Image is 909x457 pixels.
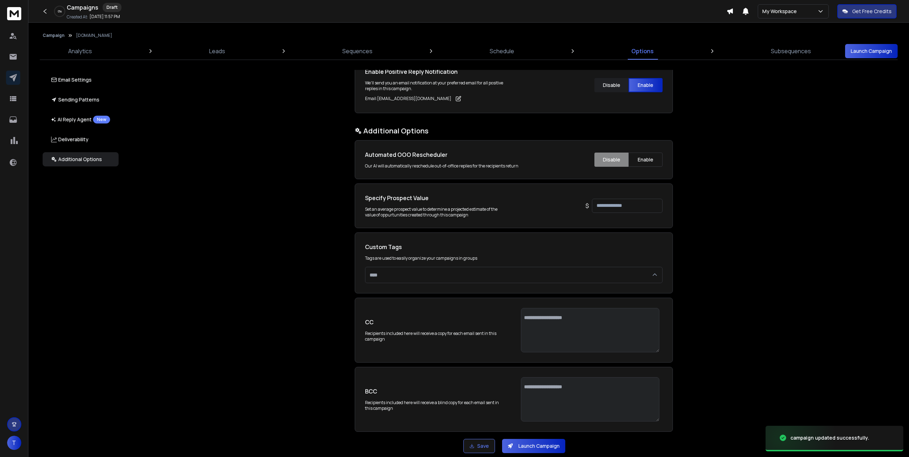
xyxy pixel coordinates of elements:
[68,47,92,55] p: Analytics
[67,14,88,20] p: Created At:
[767,43,815,60] a: Subsequences
[51,76,92,83] p: Email Settings
[58,9,62,13] p: 0 %
[7,436,21,450] button: T
[76,33,112,38] p: [DOMAIN_NAME]
[342,47,372,55] p: Sequences
[837,4,897,18] button: Get Free Credits
[762,8,800,15] p: My Workspace
[627,43,658,60] a: Options
[103,3,121,12] div: Draft
[485,43,518,60] a: Schedule
[209,47,225,55] p: Leads
[852,8,892,15] p: Get Free Credits
[64,43,96,60] a: Analytics
[631,47,654,55] p: Options
[89,14,120,20] p: [DATE] 11:57 PM
[628,78,663,92] button: Enable
[43,73,119,87] button: Email Settings
[67,3,98,12] h1: Campaigns
[365,67,507,76] h1: Enable Positive Reply Notification
[338,43,377,60] a: Sequences
[43,33,65,38] button: Campaign
[771,47,811,55] p: Subsequences
[594,78,628,92] button: Disable
[845,44,898,58] button: Launch Campaign
[790,434,869,441] div: campaign updated successfully.
[205,43,229,60] a: Leads
[490,47,514,55] p: Schedule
